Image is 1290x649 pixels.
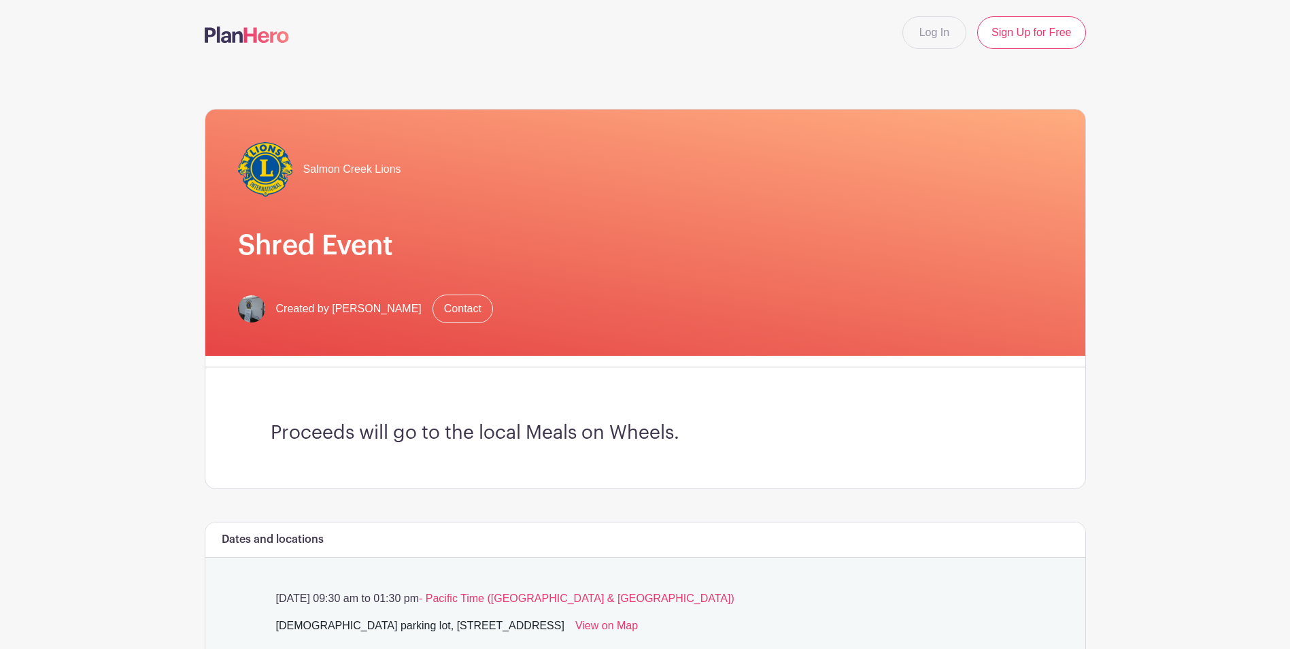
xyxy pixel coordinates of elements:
h1: Shred Event [238,229,1053,262]
span: Salmon Creek Lions [303,161,401,178]
h6: Dates and locations [222,533,324,546]
span: - Pacific Time ([GEOGRAPHIC_DATA] & [GEOGRAPHIC_DATA]) [419,593,734,604]
a: Log In [902,16,966,49]
p: [DATE] 09:30 am to 01:30 pm [271,590,1020,607]
a: View on Map [575,618,638,639]
img: logo-507f7623f17ff9eddc593b1ce0a138ce2505c220e1c5a4e2b4648c50719b7d32.svg [205,27,289,43]
h3: Proceeds will go to the local Meals on Wheels. [271,422,1020,445]
span: Created by [PERSON_NAME] [276,301,422,317]
img: image(4).jpg [238,295,265,322]
img: lionlogo400-e1522268415706.png [238,142,292,197]
a: Contact [432,295,493,323]
div: [DEMOGRAPHIC_DATA] parking lot, [STREET_ADDRESS] [276,618,564,639]
a: Sign Up for Free [977,16,1085,49]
